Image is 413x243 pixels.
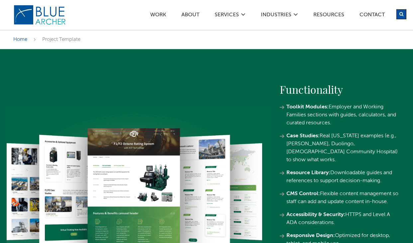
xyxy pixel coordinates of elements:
[280,103,400,127] li: Employer and Working Families sections with guides, calculators, and curated resources.
[280,84,400,95] h2: Functionality
[181,12,200,19] a: ABOUT
[359,12,385,19] a: Contact
[280,169,400,185] li: Downloadable guides and references to support decision-making.
[280,132,400,164] li: Real [US_STATE] examples (e.g., [PERSON_NAME], Duolingo, [DEMOGRAPHIC_DATA] Community Hospital) t...
[313,12,345,19] a: Resources
[42,37,80,42] span: Project Template
[286,133,320,139] strong: Case Studies:
[280,190,400,206] li: Flexible content management so staff can add and update content in-house.
[280,211,400,227] li: HTTPS and Level A ADA considerations.
[286,212,345,217] strong: Accessibility & Security:
[286,191,320,196] strong: CMS Control:
[13,37,27,42] a: Home
[13,5,66,25] img: Blue Archer Logo
[286,170,330,176] strong: Resource Library:
[260,12,292,19] a: Industries
[150,12,166,19] a: Work
[214,12,239,19] a: SERVICES
[286,233,335,238] strong: Responsive Design:
[286,104,329,110] strong: Toolkit Modules:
